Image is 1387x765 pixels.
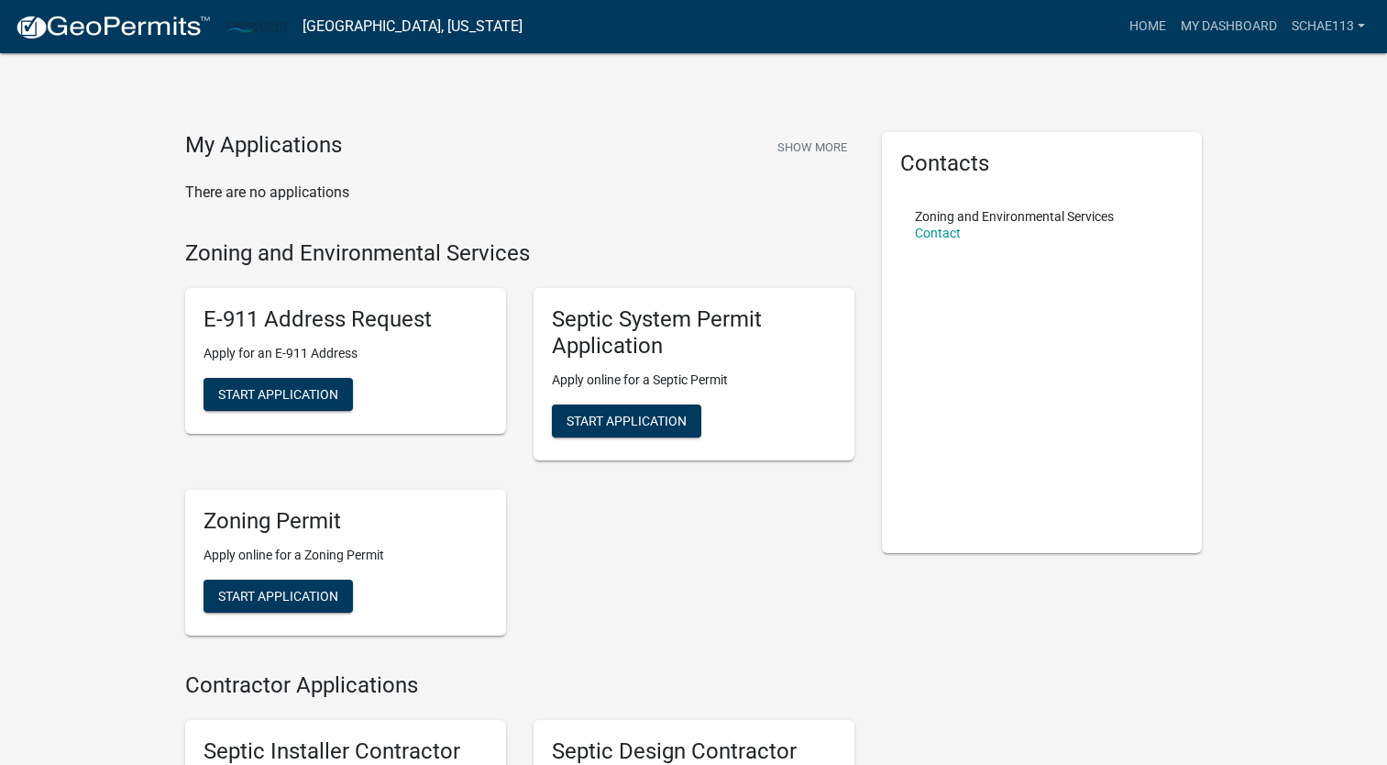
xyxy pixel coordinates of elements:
p: Zoning and Environmental Services [915,210,1114,223]
a: My Dashboard [1173,9,1284,44]
button: Start Application [204,580,353,613]
a: [GEOGRAPHIC_DATA], [US_STATE] [303,11,523,42]
h5: Septic Installer Contractor [204,738,488,765]
button: Start Application [204,378,353,411]
span: Start Application [218,588,338,603]
span: Start Application [567,413,687,427]
button: Start Application [552,405,701,438]
span: Start Application [218,387,338,402]
h4: Zoning and Environmental Services [185,240,854,267]
h5: Septic Design Contractor [552,738,836,765]
img: Carlton County, Minnesota [226,14,288,39]
p: Apply online for a Zoning Permit [204,546,488,565]
p: There are no applications [185,182,854,204]
h5: Zoning Permit [204,508,488,535]
h5: Contacts [900,150,1184,177]
p: Apply online for a Septic Permit [552,371,836,390]
a: Home [1122,9,1173,44]
h5: Septic System Permit Application [552,306,836,360]
p: Apply for an E-911 Address [204,344,488,363]
button: Show More [770,132,854,162]
a: schae113 [1284,9,1372,44]
a: Contact [915,226,961,240]
h4: My Applications [185,132,342,160]
h4: Contractor Applications [185,672,854,699]
h5: E-911 Address Request [204,306,488,333]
